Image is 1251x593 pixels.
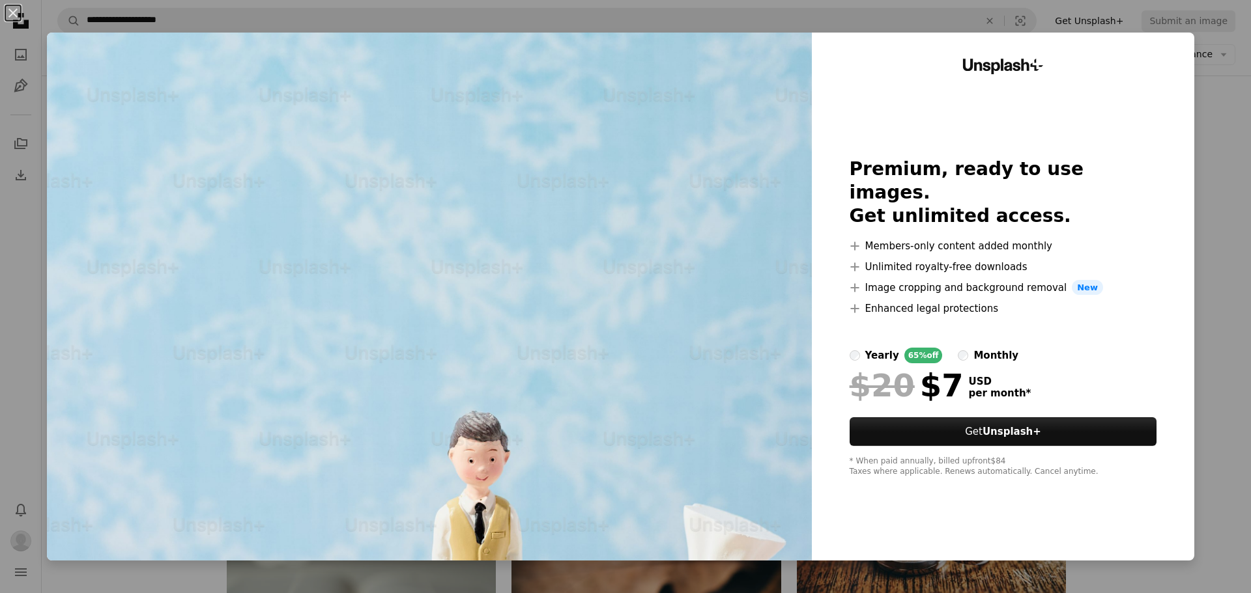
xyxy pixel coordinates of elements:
[850,368,964,402] div: $7
[850,301,1157,316] li: Enhanced legal protections
[904,348,943,363] div: 65% off
[850,368,915,402] span: $20
[969,376,1031,387] span: USD
[969,387,1031,399] span: per month *
[850,280,1157,296] li: Image cropping and background removal
[865,348,899,363] div: yearly
[983,426,1041,437] strong: Unsplash+
[850,259,1157,275] li: Unlimited royalty-free downloads
[973,348,1018,363] div: monthly
[850,158,1157,228] h2: Premium, ready to use images. Get unlimited access.
[850,417,1157,446] a: GetUnsplash+
[850,238,1157,254] li: Members-only content added monthly
[850,456,1157,477] div: * When paid annually, billed upfront $84 Taxes where applicable. Renews automatically. Cancel any...
[850,350,860,361] input: yearly65%off
[1072,280,1103,296] span: New
[958,350,968,361] input: monthly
